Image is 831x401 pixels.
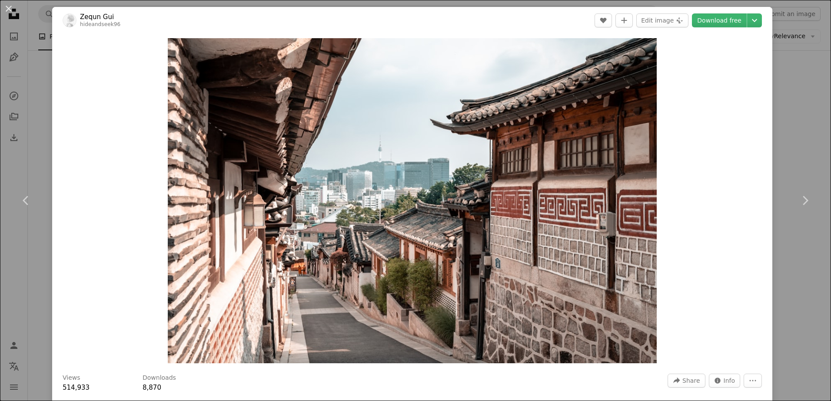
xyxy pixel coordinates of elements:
[63,374,80,382] h3: Views
[709,374,741,388] button: Stats about this image
[168,38,657,363] button: Zoom in on this image
[143,384,161,391] span: 8,870
[615,13,633,27] button: Add to Collection
[63,13,76,27] img: Go to Zequn Gui's profile
[168,38,657,363] img: brown and white concrete building during daytime
[80,21,120,27] a: hideandseek96
[636,13,688,27] button: Edit image
[747,13,762,27] button: Choose download size
[63,384,90,391] span: 514,933
[668,374,705,388] button: Share this image
[595,13,612,27] button: Like
[779,159,831,242] a: Next
[692,13,747,27] a: Download free
[724,374,735,387] span: Info
[80,13,120,21] a: Zequn Gui
[143,374,176,382] h3: Downloads
[682,374,700,387] span: Share
[744,374,762,388] button: More Actions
